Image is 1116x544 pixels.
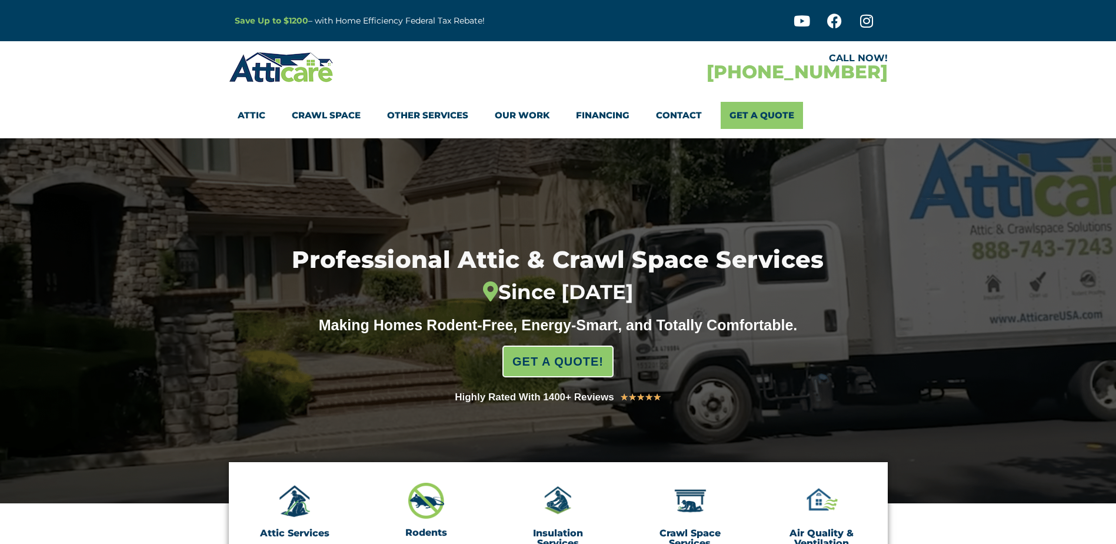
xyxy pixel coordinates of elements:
[495,102,549,129] a: Our Work
[260,528,329,539] a: Attic Services
[558,54,888,63] div: CALL NOW!
[238,280,879,304] div: Since [DATE]
[620,390,628,405] i: ★
[238,248,879,304] h1: Professional Attic & Crawl Space Services
[637,390,645,405] i: ★
[512,350,604,373] span: GET A QUOTE!
[235,14,616,28] p: – with Home Efficiency Federal Tax Rebate!
[238,102,879,129] nav: Menu
[297,316,820,334] div: Making Homes Rodent-Free, Energy-Smart, and Totally Comfortable.
[455,389,614,406] div: Highly Rated With 1400+ Reviews
[721,102,803,129] a: Get A Quote
[292,102,361,129] a: Crawl Space
[628,390,637,405] i: ★
[405,527,447,538] a: Rodents
[238,102,265,129] a: Attic
[656,102,702,129] a: Contact
[653,390,661,405] i: ★
[502,346,614,377] a: GET A QUOTE!
[387,102,468,129] a: Other Services
[620,390,661,405] div: 5/5
[576,102,629,129] a: Financing
[645,390,653,405] i: ★
[235,15,308,26] a: Save Up to $1200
